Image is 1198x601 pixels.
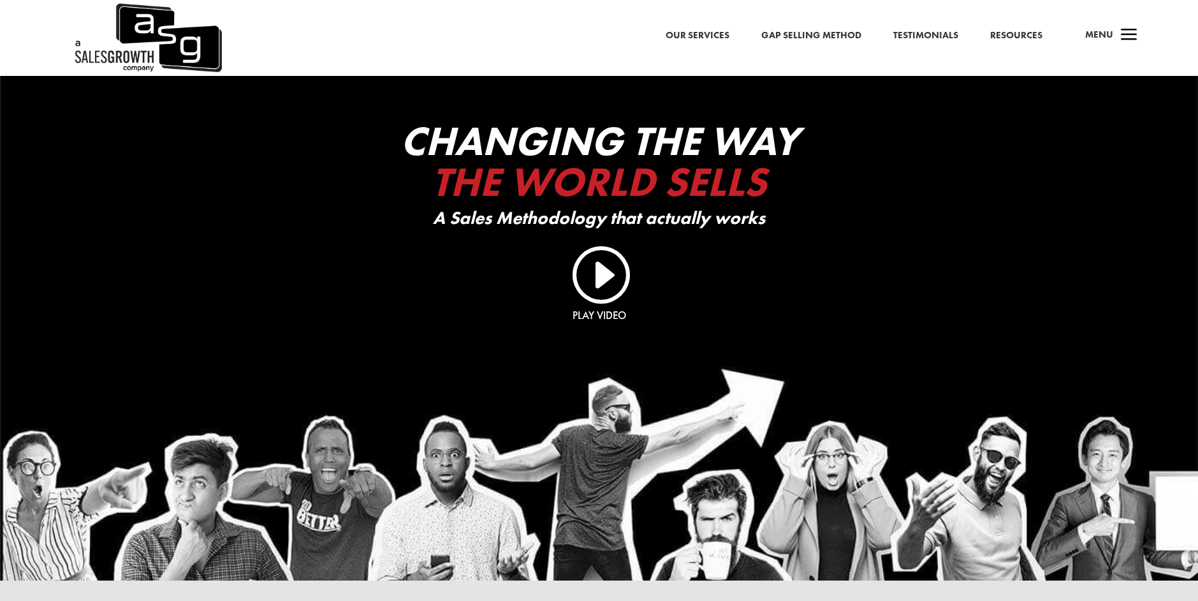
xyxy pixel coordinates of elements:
[344,209,854,228] p: A Sales Methodology that actually works
[1085,28,1113,41] span: Menu
[344,121,854,209] h2: Changing The Way
[569,242,630,304] a: I
[432,156,766,208] span: The World Sells
[893,27,958,44] a: Testimonials
[573,308,626,322] a: Play Video
[761,27,861,44] a: Gap Selling Method
[666,27,729,44] a: Our Services
[990,27,1042,44] a: Resources
[1116,23,1142,48] span: a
